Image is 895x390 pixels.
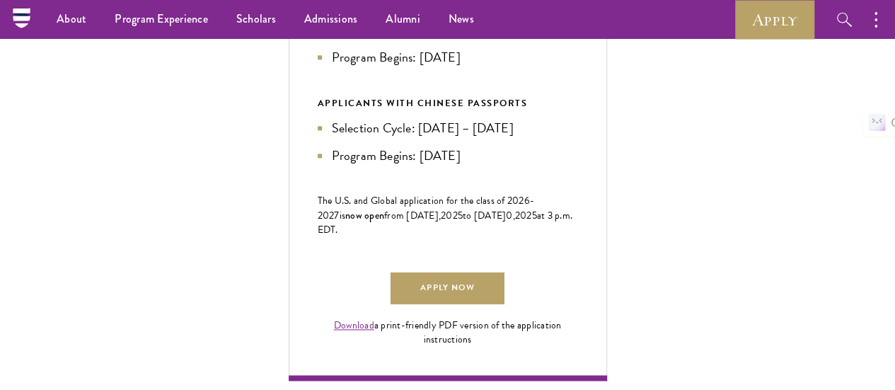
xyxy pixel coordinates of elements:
[441,208,458,223] span: 202
[506,208,512,223] span: 0
[391,273,504,304] a: Apply Now
[463,208,506,223] span: to [DATE]
[532,208,537,223] span: 5
[318,208,573,237] span: at 3 p.m. EDT.
[318,193,524,208] span: The U.S. and Global application for the class of 202
[458,208,463,223] span: 5
[340,208,346,223] span: is
[318,118,578,138] li: Selection Cycle: [DATE] – [DATE]
[318,319,578,347] div: a print-friendly PDF version of the application instructions
[345,208,384,222] span: now open
[334,318,374,333] a: Download
[513,208,515,223] span: ,
[318,47,578,67] li: Program Begins: [DATE]
[318,146,578,166] li: Program Begins: [DATE]
[334,208,339,223] span: 7
[384,208,441,223] span: from [DATE],
[318,193,535,223] span: -202
[515,208,532,223] span: 202
[318,96,578,111] div: APPLICANTS WITH CHINESE PASSPORTS
[524,193,530,208] span: 6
